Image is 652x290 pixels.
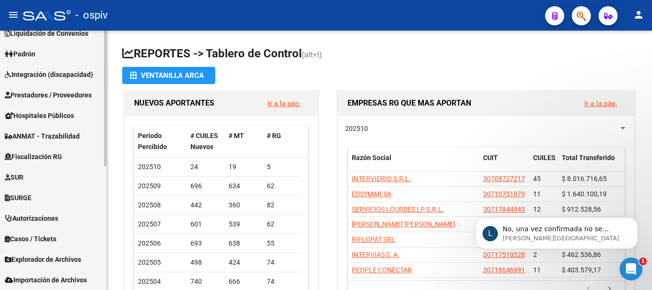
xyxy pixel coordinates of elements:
[5,234,56,244] span: Casos / Tickets
[229,200,259,211] div: 360
[352,205,444,213] span: SERVICIOS LOURDES LP S.R.L.
[267,132,281,140] span: # RG
[138,132,167,150] span: Período Percibido
[267,181,297,192] div: 62
[558,148,625,179] datatable-header-cell: Total Transferido
[5,193,32,203] span: SURGE
[190,219,221,230] div: 601
[267,257,297,268] div: 74
[190,200,221,211] div: 442
[190,238,221,249] div: 693
[5,110,74,121] span: Hospitales Públicos
[268,99,301,108] a: Ir a la pág.
[5,49,35,59] span: Padrón
[5,172,23,183] span: SUR
[225,126,263,157] datatable-header-cell: # MT
[5,69,93,80] span: Integración (discapacidad)
[229,132,244,140] span: # MT
[267,219,297,230] div: 62
[229,219,259,230] div: 539
[483,266,525,274] span: 30718646991
[562,190,607,198] span: $ 1.640.100,19
[352,175,411,183] span: INTERVIDRIO S.R.L.
[352,266,412,274] span: PEOPLE CONECTAR
[5,275,87,285] span: Importación de Archivos
[229,257,259,268] div: 424
[229,276,259,287] div: 666
[345,125,368,132] span: 202510
[577,95,625,112] button: Ir a la pág.
[633,9,644,21] mat-icon: person
[190,181,221,192] div: 696
[352,154,391,161] span: Razón Social
[190,276,221,287] div: 740
[138,258,161,266] span: 202505
[138,182,161,190] span: 202509
[267,276,297,287] div: 74
[229,181,259,192] div: 634
[122,67,215,84] button: Ventanilla ARCA
[134,98,214,107] span: NUEVOS APORTANTES
[5,131,80,141] span: ANMAT - Trazabilidad
[190,257,221,268] div: 498
[461,197,652,264] iframe: Intercom notifications mensaje
[352,236,395,243] span: RIFLOPAT SRL
[352,220,455,228] span: [PERSON_NAME] [PERSON_NAME]
[5,151,62,162] span: Fiscalización RG
[260,95,308,112] button: Ir a la pág.
[483,154,498,161] span: CUIT
[533,154,556,161] span: CUILES
[347,98,471,107] span: EMPRESAS RG QUE MAS APORTAN
[130,67,208,84] div: Ventanilla ARCA
[267,238,297,249] div: 55
[5,254,81,265] span: Explorador de Archivos
[533,190,541,198] span: 11
[138,278,161,285] span: 202504
[267,200,297,211] div: 82
[138,163,161,171] span: 202510
[620,258,642,280] iframe: Intercom live chat
[352,190,391,198] span: EDSYMAR SA
[483,190,525,198] span: 30710751079
[190,132,218,150] span: # CUILES Nuevos
[348,148,479,179] datatable-header-cell: Razón Social
[584,99,617,108] a: Ir a la pág.
[138,239,161,247] span: 202506
[533,175,541,183] span: 45
[138,220,161,228] span: 202507
[639,258,647,265] span: 1
[138,201,161,209] span: 202508
[229,161,259,172] div: 19
[302,50,322,59] span: (alt+t)
[263,126,301,157] datatable-header-cell: # RG
[5,213,58,224] span: Autorizaciones
[75,5,108,26] span: - ospiv
[562,154,615,161] span: Total Transferido
[229,238,259,249] div: 638
[529,148,558,179] datatable-header-cell: CUILES
[190,161,221,172] div: 24
[562,175,607,183] span: $ 8.016.716,65
[267,161,297,172] div: 5
[352,251,400,258] span: INTERVIAS S. A.
[187,126,225,157] datatable-header-cell: # CUILES Nuevos
[483,175,525,183] span: 30708727217
[134,126,187,157] datatable-header-cell: Período Percibido
[5,90,92,100] span: Prestadores / Proveedores
[562,266,601,274] span: $ 403.579,17
[479,148,529,179] datatable-header-cell: CUIT
[122,46,637,63] h1: REPORTES -> Tablero de Control
[533,266,541,274] span: 11
[5,28,88,39] span: Liquidación de Convenios
[8,9,19,21] mat-icon: menu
